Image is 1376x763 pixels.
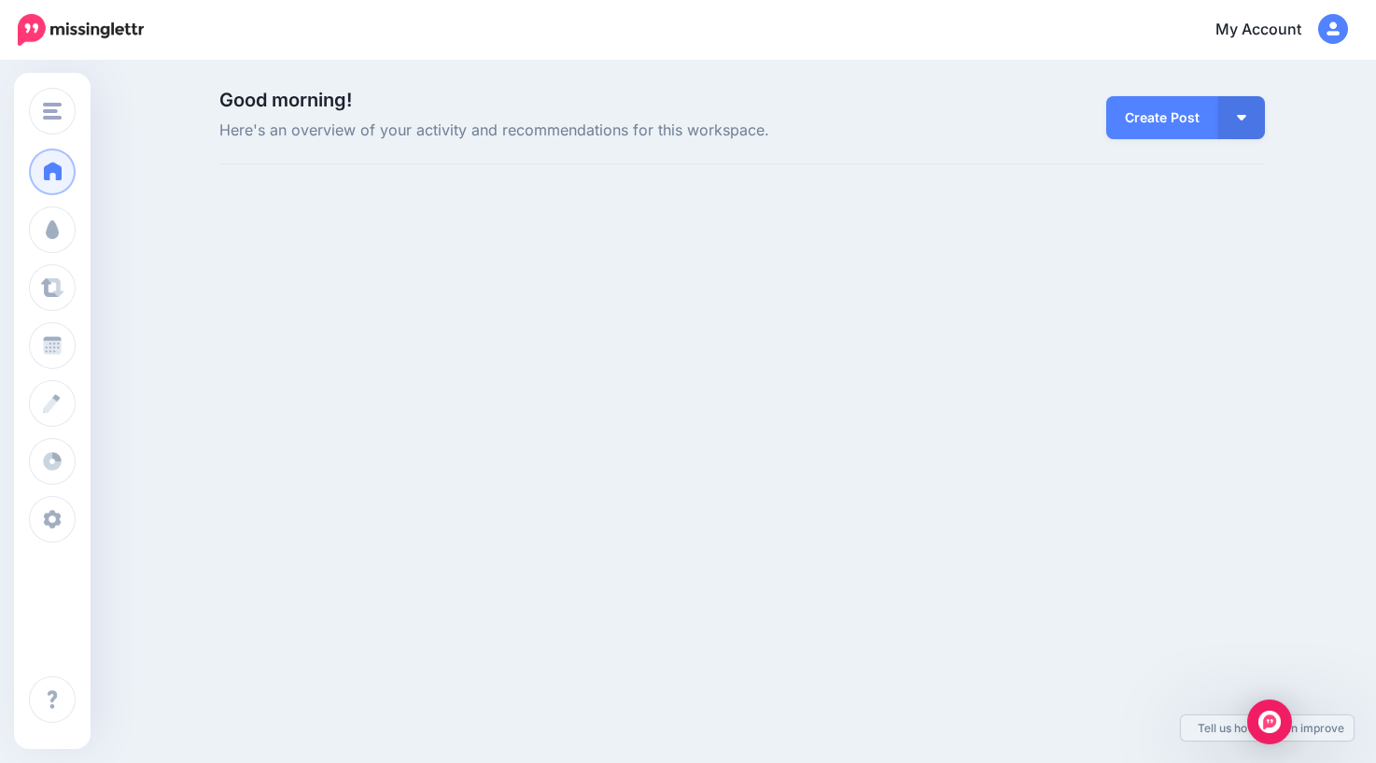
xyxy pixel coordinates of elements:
img: menu.png [43,103,62,120]
img: arrow-down-white.png [1237,115,1246,120]
a: My Account [1197,7,1348,53]
a: Create Post [1106,96,1218,139]
img: Missinglettr [18,14,144,46]
a: Tell us how we can improve [1181,715,1354,741]
span: Good morning! [219,89,352,111]
span: Here's an overview of your activity and recommendations for this workspace. [219,119,907,143]
div: Open Intercom Messenger [1247,699,1292,744]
